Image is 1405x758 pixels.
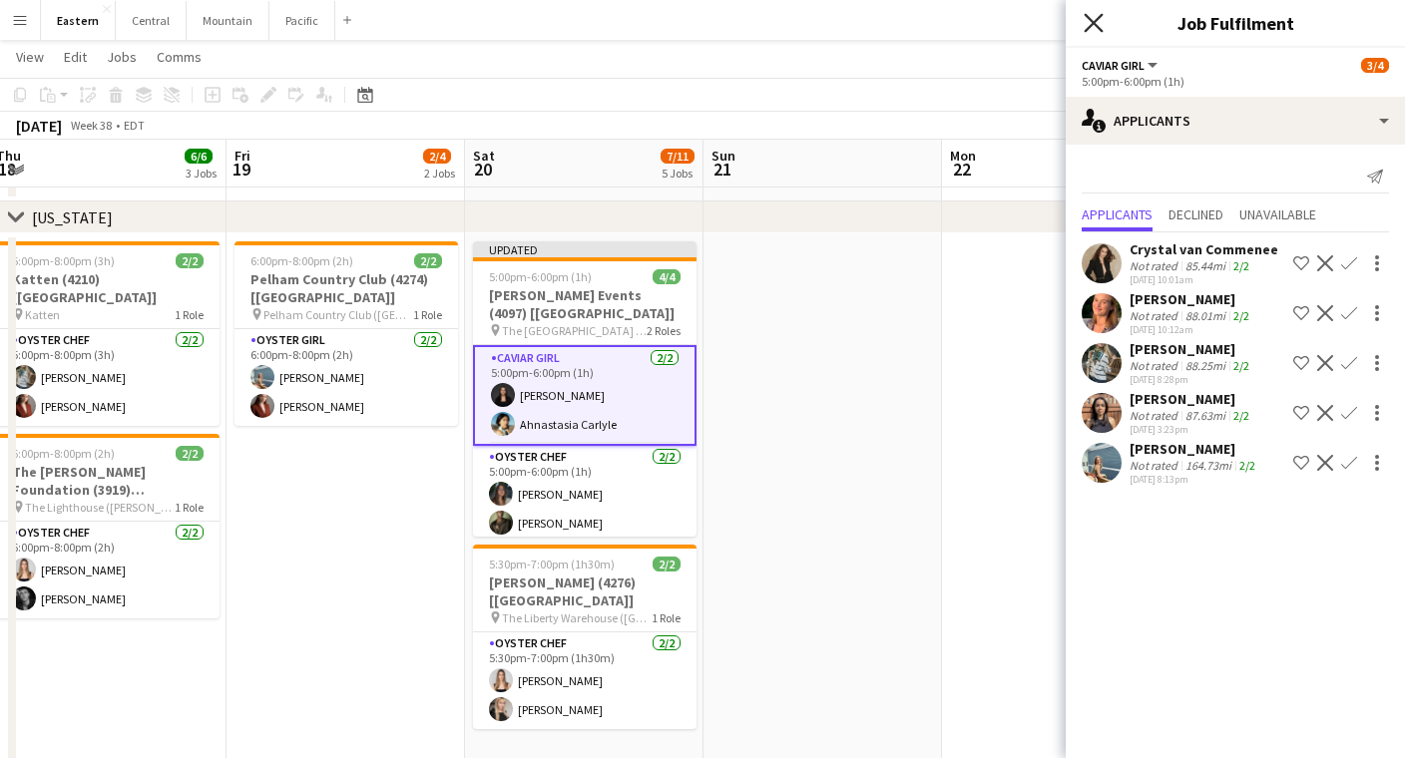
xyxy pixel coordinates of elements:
[16,48,44,66] span: View
[12,253,115,268] span: 5:00pm-8:00pm (3h)
[1361,58,1389,73] span: 3/4
[1130,290,1253,308] div: [PERSON_NAME]
[176,446,204,461] span: 2/2
[234,147,250,165] span: Fri
[175,307,204,322] span: 1 Role
[502,610,652,625] span: The Liberty Warehouse ([GEOGRAPHIC_DATA], [GEOGRAPHIC_DATA])
[661,149,695,164] span: 7/11
[1130,340,1253,358] div: [PERSON_NAME]
[16,116,62,136] div: [DATE]
[1233,308,1249,323] app-skills-label: 2/2
[66,118,116,133] span: Week 38
[489,557,615,571] span: 5:30pm-7:00pm (1h30m)
[41,1,116,40] button: Eastern
[234,329,458,426] app-card-role: Oyster Girl2/26:00pm-8:00pm (2h)[PERSON_NAME][PERSON_NAME]
[1066,10,1405,36] h3: Job Fulfilment
[1130,323,1253,336] div: [DATE] 10:12am
[25,307,60,322] span: Katten
[175,500,204,515] span: 1 Role
[1239,207,1316,221] span: Unavailable
[1169,207,1223,221] span: Declined
[1130,473,1259,486] div: [DATE] 8:13pm
[1082,74,1389,89] div: 5:00pm-6:00pm (1h)
[1233,358,1249,373] app-skills-label: 2/2
[107,48,137,66] span: Jobs
[1066,97,1405,145] div: Applicants
[1181,258,1229,273] div: 85.44mi
[1082,58,1145,73] span: Caviar Girl
[8,44,52,70] a: View
[269,1,335,40] button: Pacific
[263,307,413,322] span: Pelham Country Club ([GEOGRAPHIC_DATA], [GEOGRAPHIC_DATA])
[1130,390,1253,408] div: [PERSON_NAME]
[12,446,115,461] span: 6:00pm-8:00pm (2h)
[1082,58,1161,73] button: Caviar Girl
[1130,258,1181,273] div: Not rated
[1130,308,1181,323] div: Not rated
[473,545,697,729] app-job-card: 5:30pm-7:00pm (1h30m)2/2[PERSON_NAME] (4276) [[GEOGRAPHIC_DATA]] The Liberty Warehouse ([GEOGRAPH...
[652,610,681,625] span: 1 Role
[473,241,697,257] div: Updated
[25,500,175,515] span: The Lighthouse ([PERSON_NAME])
[99,44,145,70] a: Jobs
[1130,373,1253,386] div: [DATE] 8:28pm
[1130,458,1181,473] div: Not rated
[662,166,694,181] div: 5 Jobs
[1130,273,1278,286] div: [DATE] 10:01am
[1130,358,1181,373] div: Not rated
[1233,408,1249,423] app-skills-label: 2/2
[185,149,213,164] span: 6/6
[950,147,976,165] span: Mon
[149,44,210,70] a: Comms
[157,48,202,66] span: Comms
[250,253,353,268] span: 6:00pm-8:00pm (2h)
[232,158,250,181] span: 19
[470,158,495,181] span: 20
[124,118,145,133] div: EDT
[64,48,87,66] span: Edit
[1181,358,1229,373] div: 88.25mi
[1181,308,1229,323] div: 88.01mi
[1233,258,1249,273] app-skills-label: 2/2
[234,270,458,306] h3: Pelham Country Club (4274) [[GEOGRAPHIC_DATA]]
[473,446,697,543] app-card-role: Oyster Chef2/25:00pm-6:00pm (1h)[PERSON_NAME][PERSON_NAME]
[473,147,495,165] span: Sat
[1130,240,1278,258] div: Crystal van Commenee
[116,1,187,40] button: Central
[187,1,269,40] button: Mountain
[489,269,592,284] span: 5:00pm-6:00pm (1h)
[647,323,681,338] span: 2 Roles
[413,307,442,322] span: 1 Role
[708,158,735,181] span: 21
[414,253,442,268] span: 2/2
[424,166,455,181] div: 2 Jobs
[473,286,697,322] h3: [PERSON_NAME] Events (4097) [[GEOGRAPHIC_DATA]]
[1130,440,1259,458] div: [PERSON_NAME]
[423,149,451,164] span: 2/4
[1181,458,1235,473] div: 164.73mi
[1082,207,1153,221] span: Applicants
[653,269,681,284] span: 4/4
[32,207,113,227] div: [US_STATE]
[1181,408,1229,423] div: 87.63mi
[653,557,681,571] span: 2/2
[473,573,697,609] h3: [PERSON_NAME] (4276) [[GEOGRAPHIC_DATA]]
[186,166,217,181] div: 3 Jobs
[473,345,697,446] app-card-role: Caviar Girl2/25:00pm-6:00pm (1h)[PERSON_NAME]Ahnastasia Carlyle
[502,323,647,338] span: The [GEOGRAPHIC_DATA] ([GEOGRAPHIC_DATA], [GEOGRAPHIC_DATA])
[473,632,697,729] app-card-role: Oyster Chef2/25:30pm-7:00pm (1h30m)[PERSON_NAME][PERSON_NAME]
[1130,408,1181,423] div: Not rated
[176,253,204,268] span: 2/2
[947,158,976,181] span: 22
[234,241,458,426] app-job-card: 6:00pm-8:00pm (2h)2/2Pelham Country Club (4274) [[GEOGRAPHIC_DATA]] Pelham Country Club ([GEOGRAP...
[1239,458,1255,473] app-skills-label: 2/2
[473,241,697,537] app-job-card: Updated5:00pm-6:00pm (1h)4/4[PERSON_NAME] Events (4097) [[GEOGRAPHIC_DATA]] The [GEOGRAPHIC_DATA]...
[56,44,95,70] a: Edit
[1130,423,1253,436] div: [DATE] 3:23pm
[711,147,735,165] span: Sun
